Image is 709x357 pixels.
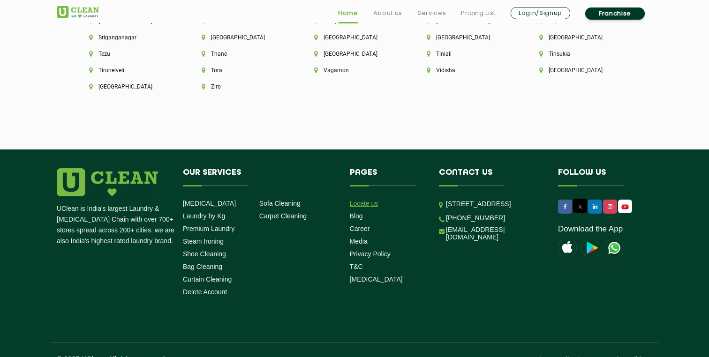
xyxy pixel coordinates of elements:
[558,238,577,257] img: apple-icon.png
[350,263,363,270] a: T&C
[427,51,507,57] li: Tiniali
[427,34,507,41] li: [GEOGRAPHIC_DATA]
[427,67,507,74] li: Vidisha
[350,275,403,283] a: [MEDICAL_DATA]
[446,214,505,222] a: [PHONE_NUMBER]
[57,203,176,246] p: UClean is India's largest Laundry & [MEDICAL_DATA] Chain with over 700+ stores spread across 200+...
[338,7,358,19] a: Home
[350,238,368,245] a: Media
[439,168,544,186] h4: Contact us
[183,288,227,296] a: Delete Account
[446,226,544,241] a: [EMAIL_ADDRESS][DOMAIN_NAME]
[619,202,631,212] img: UClean Laundry and Dry Cleaning
[202,51,282,57] li: Thane
[89,51,170,57] li: Tezu
[511,7,570,19] a: Login/Signup
[183,263,222,270] a: Bag Cleaning
[89,34,170,41] li: Sriganganagar
[89,67,170,74] li: Tirunelveli
[183,238,224,245] a: Steam Ironing
[350,168,425,186] h4: Pages
[461,7,496,19] a: Pricing List
[539,51,620,57] li: Tinsukia
[585,7,645,20] a: Franchise
[183,168,336,186] h4: Our Services
[259,200,301,207] a: Sofa Cleaning
[581,238,600,257] img: playstoreicon.png
[373,7,402,19] a: About us
[202,67,282,74] li: Tura
[57,6,99,18] img: UClean Laundry and Dry Cleaning
[314,51,395,57] li: [GEOGRAPHIC_DATA]
[558,168,641,186] h4: Follow us
[89,83,170,90] li: [GEOGRAPHIC_DATA]
[558,224,623,234] a: Download the App
[605,238,624,257] img: UClean Laundry and Dry Cleaning
[183,250,226,258] a: Shoe Cleaning
[202,83,282,90] li: Ziro
[183,275,232,283] a: Curtain Cleaning
[314,67,395,74] li: Vagamon
[183,200,236,207] a: [MEDICAL_DATA]
[314,34,395,41] li: [GEOGRAPHIC_DATA]
[183,212,225,220] a: Laundry by Kg
[350,250,391,258] a: Privacy Policy
[57,168,158,196] img: logo.png
[259,212,307,220] a: Carpet Cleaning
[183,225,235,232] a: Premium Laundry
[350,212,363,220] a: Blog
[539,67,620,74] li: [GEOGRAPHIC_DATA]
[350,200,378,207] a: Locate us
[417,7,446,19] a: Services
[202,34,282,41] li: [GEOGRAPHIC_DATA]
[350,225,370,232] a: Career
[539,34,620,41] li: [GEOGRAPHIC_DATA]
[446,199,544,209] p: [STREET_ADDRESS]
